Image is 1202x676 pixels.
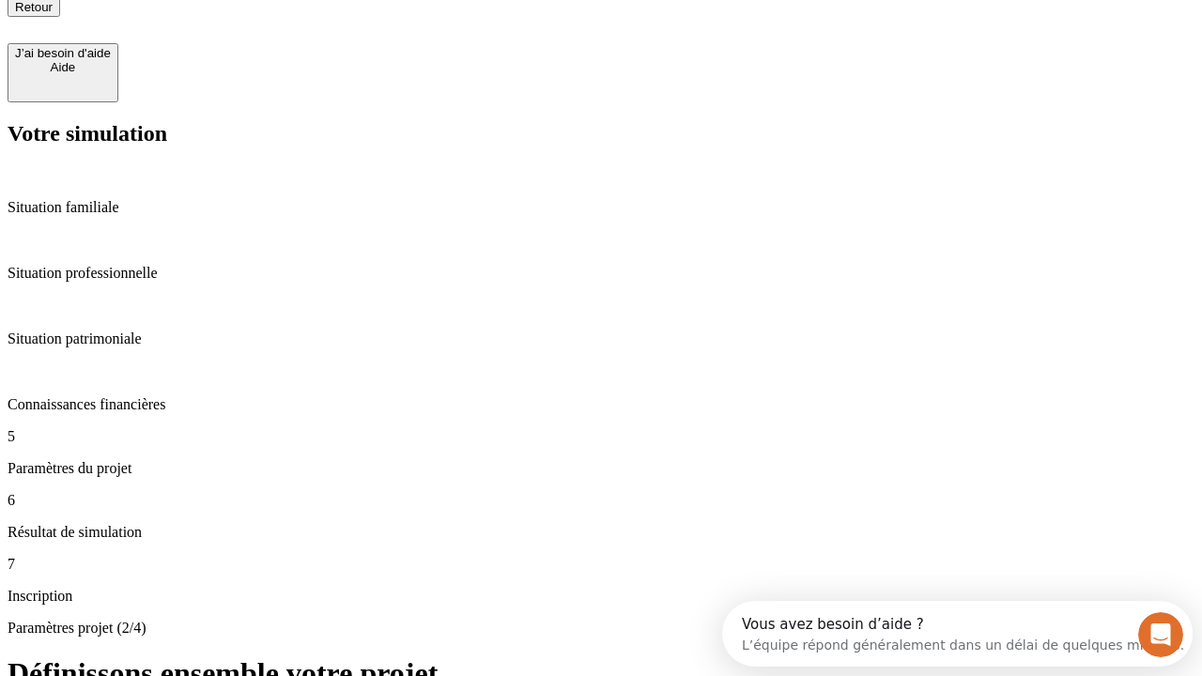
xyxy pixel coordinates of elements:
p: Situation patrimoniale [8,330,1194,347]
button: J’ai besoin d'aideAide [8,43,118,102]
div: Aide [15,60,111,74]
p: Paramètres du projet [8,460,1194,477]
p: Paramètres projet (2/4) [8,620,1194,637]
iframe: Intercom live chat [1138,612,1183,657]
iframe: Intercom live chat discovery launcher [722,601,1193,667]
p: Situation professionnelle [8,265,1194,282]
p: 6 [8,492,1194,509]
p: 5 [8,428,1194,445]
p: Connaissances financières [8,396,1194,413]
p: Résultat de simulation [8,524,1194,541]
div: L’équipe répond généralement dans un délai de quelques minutes. [20,31,462,51]
p: 7 [8,556,1194,573]
div: Ouvrir le Messenger Intercom [8,8,517,59]
p: Situation familiale [8,199,1194,216]
h2: Votre simulation [8,121,1194,146]
div: J’ai besoin d'aide [15,46,111,60]
p: Inscription [8,588,1194,605]
div: Vous avez besoin d’aide ? [20,16,462,31]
